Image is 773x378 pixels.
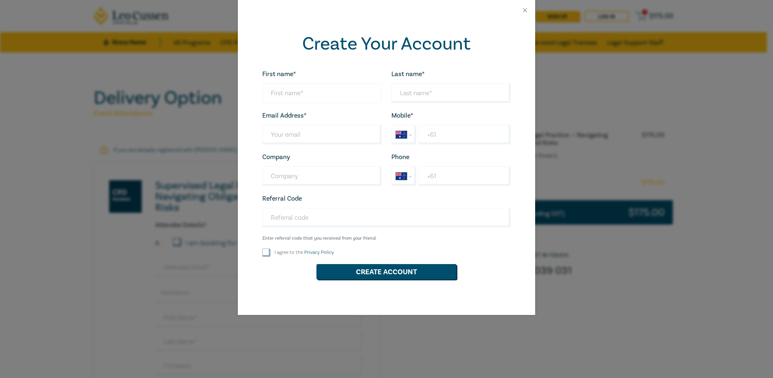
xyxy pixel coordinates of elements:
[419,166,511,186] input: Enter phone number
[262,125,382,144] input: Your email
[391,153,409,161] label: Phone
[521,7,529,14] button: Close
[262,236,511,241] small: Enter referral code that you received from your friend.
[419,125,511,144] input: Enter Mobile number
[262,208,511,227] input: Referral code
[262,83,382,103] input: First name*
[262,112,307,119] label: Email Address*
[275,249,334,256] label: I agree to the
[262,166,382,186] input: Company
[262,195,302,202] label: Referral Code
[262,153,290,161] label: Company
[304,249,334,256] a: Privacy Policy
[262,70,296,78] label: First name*
[391,70,425,78] label: Last name*
[391,112,413,119] label: Mobile*
[316,264,457,280] button: Create Account
[391,83,511,103] input: Last name*
[262,33,511,55] h2: Create Your Account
